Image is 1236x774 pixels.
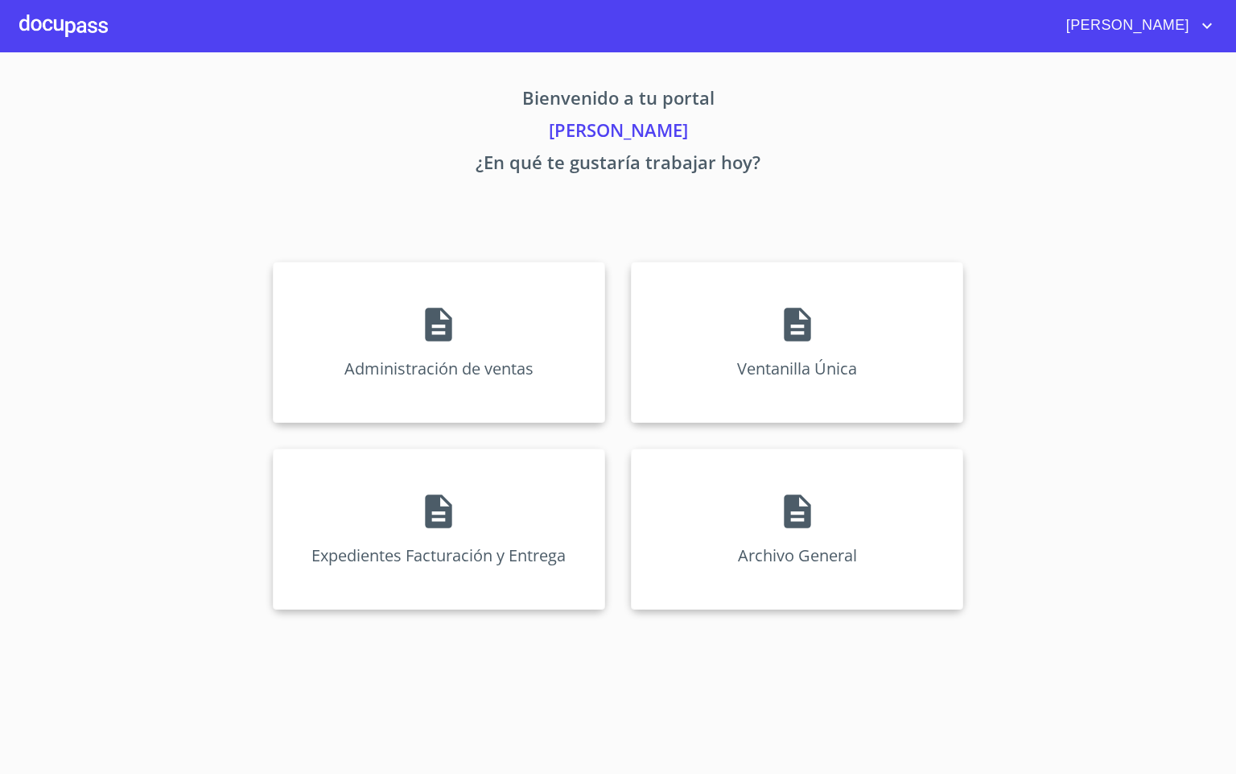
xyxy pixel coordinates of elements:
[122,149,1114,181] p: ¿En qué te gustaría trabajar hoy?
[1054,13,1197,39] span: [PERSON_NAME]
[738,544,857,566] p: Archivo General
[344,358,534,379] p: Administración de ventas
[122,117,1114,149] p: [PERSON_NAME]
[311,544,566,566] p: Expedientes Facturación y Entrega
[737,358,857,379] p: Ventanilla Única
[1054,13,1217,39] button: account of current user
[122,85,1114,117] p: Bienvenido a tu portal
